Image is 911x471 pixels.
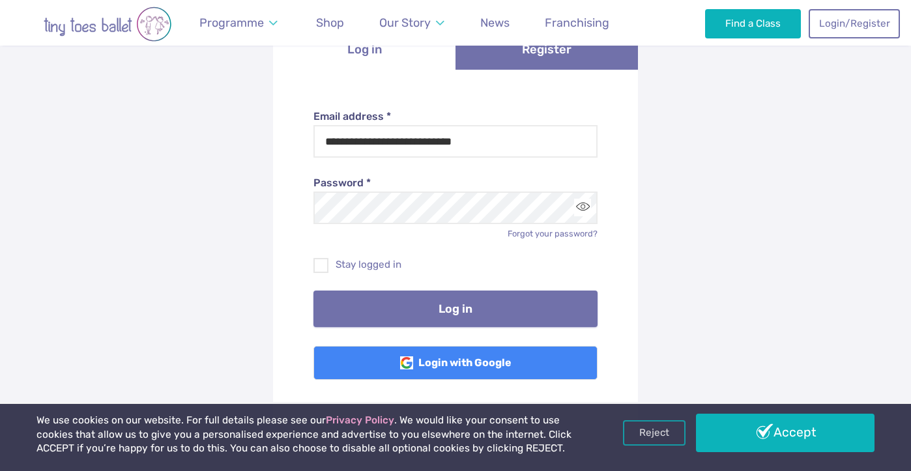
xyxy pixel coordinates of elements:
[574,199,592,216] button: Toggle password visibility
[539,8,615,38] a: Franchising
[623,420,686,445] a: Reject
[313,176,598,190] label: Password *
[273,70,638,420] div: Log in
[194,8,283,38] a: Programme
[16,7,199,42] img: tiny toes ballet
[474,8,515,38] a: News
[809,9,900,38] a: Login/Register
[313,346,598,380] a: Login with Google
[705,9,801,38] a: Find a Class
[379,16,431,29] span: Our Story
[36,414,581,456] p: We use cookies on our website. For full details please see our . We would like your consent to us...
[480,16,510,29] span: News
[400,356,413,369] img: Google Logo
[313,109,598,124] label: Email address *
[310,8,350,38] a: Shop
[326,414,394,426] a: Privacy Policy
[455,30,638,70] a: Register
[373,8,450,38] a: Our Story
[313,291,598,327] button: Log in
[508,229,598,238] a: Forgot your password?
[545,16,609,29] span: Franchising
[313,258,598,272] label: Stay logged in
[316,16,344,29] span: Shop
[199,16,264,29] span: Programme
[696,414,875,451] a: Accept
